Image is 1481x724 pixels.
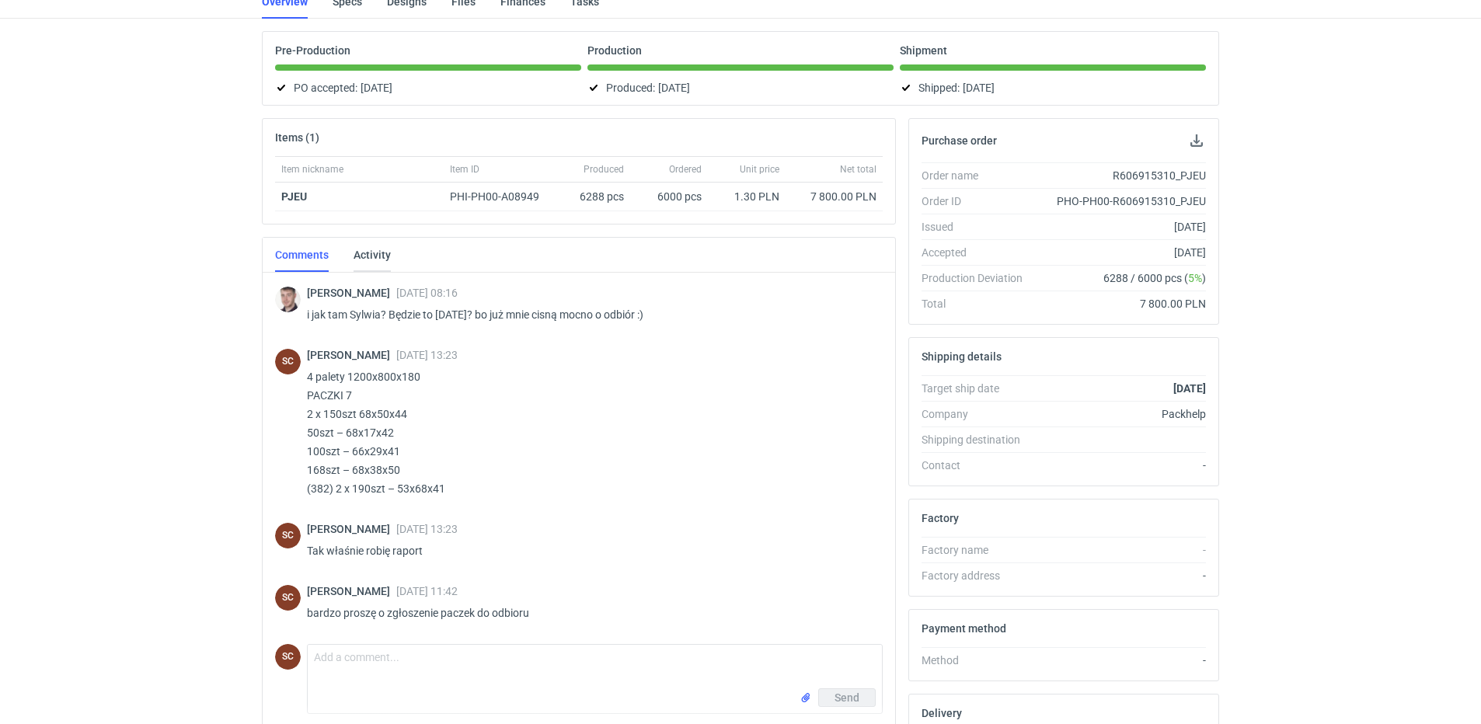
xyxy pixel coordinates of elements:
span: Produced [584,163,624,176]
span: Unit price [740,163,779,176]
span: [DATE] 13:23 [396,523,458,535]
span: 5% [1188,272,1202,284]
span: Send [835,692,859,703]
a: Activity [354,238,391,272]
img: Maciej Sikora [275,287,301,312]
span: Item nickname [281,163,343,176]
h2: Shipping details [922,350,1002,363]
h2: Purchase order [922,134,997,147]
div: - [1035,458,1206,473]
span: [PERSON_NAME] [307,523,396,535]
div: Issued [922,219,1035,235]
strong: [DATE] [1173,382,1206,395]
p: 4 palety 1200x800x180 PACZKI 7 2 x 150szt 68x50x44 50szt – 68x17x42 100szt – 66x29x41 168szt – 68... [307,367,870,498]
div: Sylwia Cichórz [275,644,301,670]
div: Contact [922,458,1035,473]
div: Total [922,296,1035,312]
figcaption: SC [275,644,301,670]
span: [DATE] [963,78,995,97]
span: [PERSON_NAME] [307,585,396,597]
figcaption: SC [275,585,301,611]
span: [DATE] 13:23 [396,349,458,361]
div: Order name [922,168,1035,183]
div: - [1035,653,1206,668]
p: Tak właśnie robię raport [307,541,870,560]
span: Item ID [450,163,479,176]
p: Production [587,44,642,57]
div: PHI-PH00-A08949 [450,189,554,204]
div: Order ID [922,193,1035,209]
h2: Items (1) [275,131,319,144]
div: - [1035,568,1206,583]
div: PHO-PH00-R606915310_PJEU [1035,193,1206,209]
div: [DATE] [1035,219,1206,235]
div: Accepted [922,245,1035,260]
p: i jak tam Sylwia? Będzie to [DATE]? bo już mnie cisną mocno o odbiór :) [307,305,870,324]
div: R606915310_PJEU [1035,168,1206,183]
div: Sylwia Cichórz [275,585,301,611]
span: [PERSON_NAME] [307,287,396,299]
div: 1.30 PLN [714,189,779,204]
div: Factory name [922,542,1035,558]
div: - [1035,542,1206,558]
p: Pre-Production [275,44,350,57]
span: Ordered [669,163,702,176]
div: Shipped: [900,78,1206,97]
h2: Payment method [922,622,1006,635]
span: [DATE] 11:42 [396,585,458,597]
div: Target ship date [922,381,1035,396]
h2: Factory [922,512,959,524]
p: Shipment [900,44,947,57]
div: Method [922,653,1035,668]
div: [DATE] [1035,245,1206,260]
a: Comments [275,238,329,272]
figcaption: SC [275,523,301,548]
div: 6288 pcs [560,183,630,211]
div: Produced: [587,78,894,97]
div: Company [922,406,1035,422]
span: [DATE] [361,78,392,97]
div: Sylwia Cichórz [275,523,301,548]
span: [DATE] 08:16 [396,287,458,299]
div: PO accepted: [275,78,581,97]
div: Packhelp [1035,406,1206,422]
span: [PERSON_NAME] [307,349,396,361]
div: 7 800.00 PLN [1035,296,1206,312]
div: Shipping destination [922,432,1035,447]
div: Sylwia Cichórz [275,349,301,374]
strong: PJEU [281,190,307,203]
div: Production Deviation [922,270,1035,286]
div: 6000 pcs [630,183,708,211]
figcaption: SC [275,349,301,374]
span: [DATE] [658,78,690,97]
p: bardzo proszę o zgłoszenie paczek do odbioru [307,604,870,622]
button: Send [818,688,876,707]
div: Factory address [922,568,1035,583]
span: Net total [840,163,876,176]
span: 6288 / 6000 pcs ( ) [1103,270,1206,286]
div: 7 800.00 PLN [792,189,876,204]
button: Download PO [1187,131,1206,150]
h2: Delivery [922,707,962,719]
